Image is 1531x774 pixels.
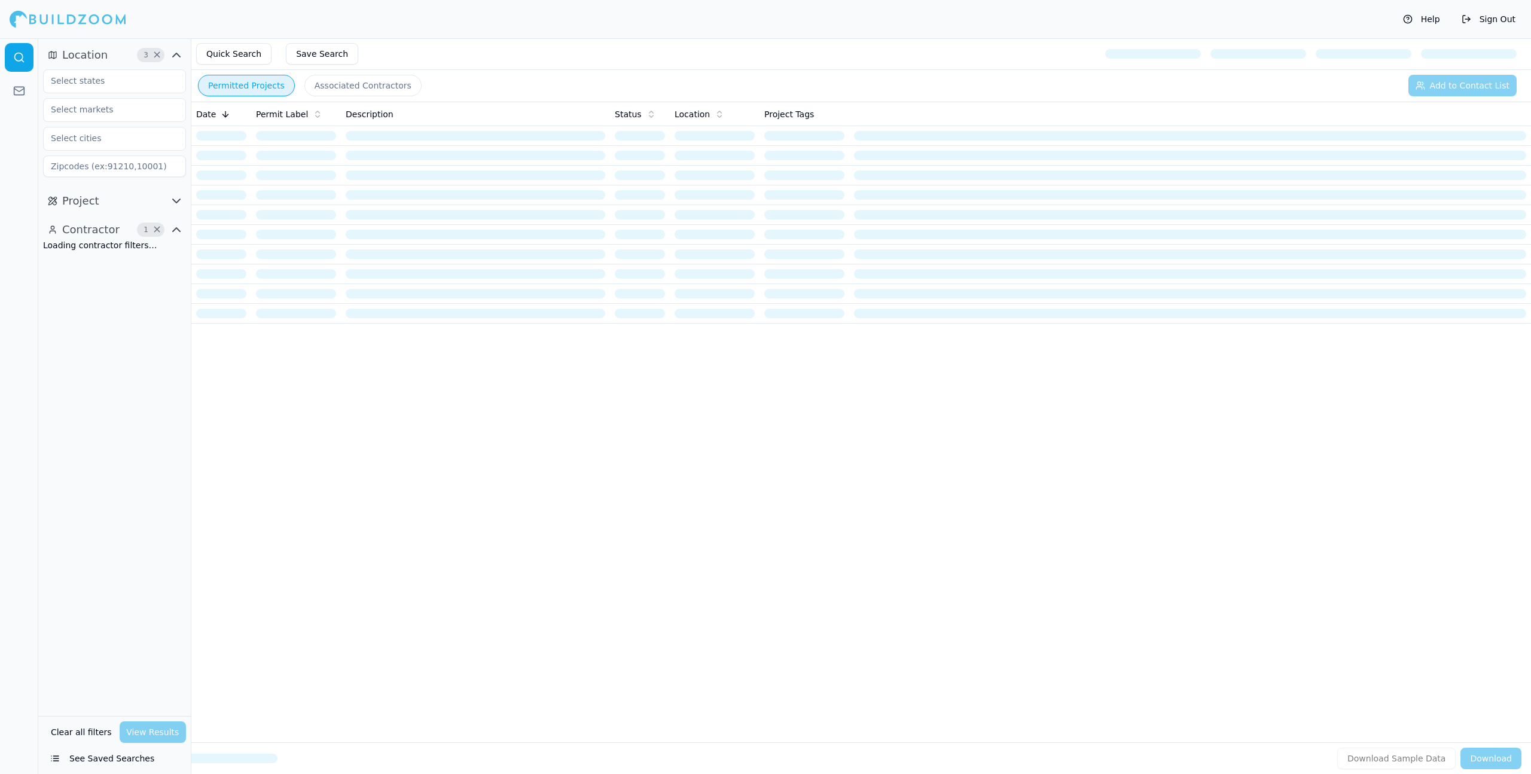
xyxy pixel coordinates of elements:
button: Quick Search [196,43,272,65]
span: Contractor [62,221,120,238]
div: Loading contractor filters… [43,239,186,251]
span: Clear Contractor filters [153,227,161,233]
span: Description [346,108,394,120]
button: Sign Out [1456,10,1521,29]
span: Permit Label [256,108,308,120]
button: Associated Contractors [304,75,422,96]
button: Contractor1Clear Contractor filters [43,220,186,239]
span: Date [196,108,216,120]
span: Clear Location filters [153,52,161,58]
button: Save Search [286,43,358,65]
span: Location [62,47,108,63]
button: Help [1397,10,1446,29]
input: Select markets [44,99,170,120]
button: See Saved Searches [43,748,186,769]
input: Select states [44,70,170,92]
input: Zipcodes (ex:91210,10001) [43,156,186,177]
span: Status [615,108,642,120]
span: 1 [140,224,152,236]
button: Location3Clear Location filters [43,45,186,65]
span: Project Tags [764,108,814,120]
span: Project [62,193,99,209]
span: 3 [140,49,152,61]
button: Clear all filters [48,721,115,743]
span: Location [675,108,710,120]
button: Project [43,191,186,211]
button: Permitted Projects [198,75,295,96]
input: Select cities [44,127,170,149]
